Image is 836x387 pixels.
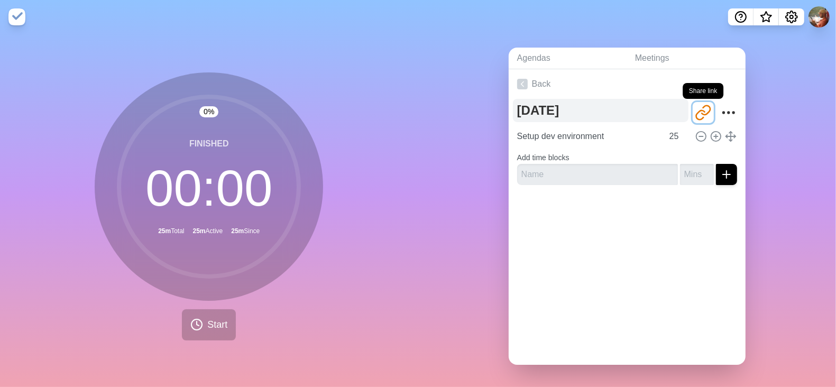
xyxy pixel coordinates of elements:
button: Start [182,309,236,340]
button: Share link [693,102,714,123]
input: Name [517,164,678,185]
input: Mins [665,126,691,147]
span: Start [207,318,227,332]
a: Meetings [627,48,746,69]
input: Name [513,126,663,147]
button: Settings [779,8,804,25]
label: Add time blocks [517,153,569,162]
button: More [718,102,739,123]
a: Back [509,69,746,99]
img: timeblocks logo [8,8,25,25]
a: Agendas [509,48,627,69]
input: Mins [680,164,714,185]
button: Help [728,8,754,25]
button: What’s new [754,8,779,25]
